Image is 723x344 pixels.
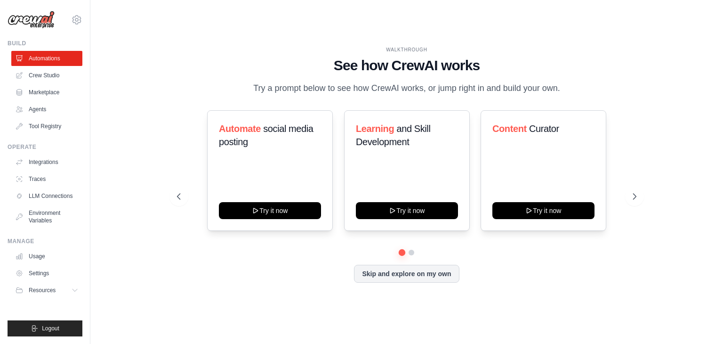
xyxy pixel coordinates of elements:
a: Marketplace [11,85,82,100]
div: Manage [8,238,82,245]
button: Try it now [219,202,321,219]
button: Skip and explore on my own [354,265,459,283]
button: Resources [11,283,82,298]
button: Try it now [492,202,594,219]
a: Automations [11,51,82,66]
span: Resources [29,287,56,294]
div: Build [8,40,82,47]
a: Integrations [11,155,82,170]
a: Crew Studio [11,68,82,83]
button: Logout [8,320,82,336]
span: social media posting [219,123,313,147]
span: Content [492,123,527,134]
img: Logo [8,11,55,29]
a: Settings [11,266,82,281]
span: Automate [219,123,261,134]
a: Traces [11,172,82,187]
span: Curator [529,123,559,134]
span: Logout [42,325,59,332]
p: Try a prompt below to see how CrewAI works, or jump right in and build your own. [249,82,565,95]
span: Learning [356,123,394,134]
div: Operate [8,143,82,151]
iframe: Chat Widget [676,299,723,344]
a: LLM Connections [11,188,82,204]
span: and Skill Development [356,123,430,147]
button: Try it now [356,202,458,219]
a: Environment Variables [11,205,82,228]
a: Usage [11,249,82,264]
a: Agents [11,102,82,117]
h1: See how CrewAI works [177,57,636,74]
div: WALKTHROUGH [177,46,636,53]
a: Tool Registry [11,119,82,134]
